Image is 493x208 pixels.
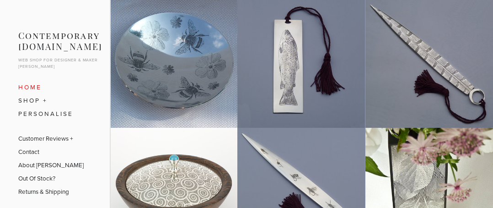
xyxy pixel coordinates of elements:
[18,81,91,94] a: Home
[18,185,91,198] a: Returns & Shipping
[18,145,91,159] a: Contact
[18,132,91,145] a: Customer Reviews
[18,159,91,172] a: About [PERSON_NAME]
[18,107,91,120] a: Personalise
[18,94,91,107] a: SHOP
[18,172,91,185] a: Out Of Stock?
[18,30,102,52] a: Contemporary [DOMAIN_NAME]
[18,57,102,69] p: Web shop for designer & maker [PERSON_NAME]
